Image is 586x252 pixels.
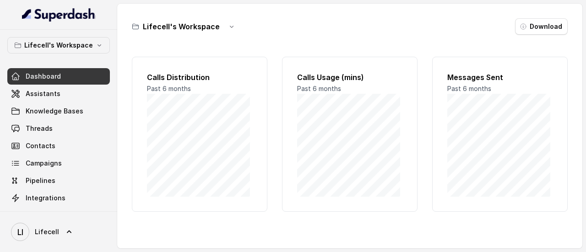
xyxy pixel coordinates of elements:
[26,107,83,116] span: Knowledge Bases
[7,155,110,172] a: Campaigns
[7,172,110,189] a: Pipelines
[515,18,568,35] button: Download
[143,21,220,32] h3: Lifecell's Workspace
[7,207,110,224] a: API Settings
[26,193,65,203] span: Integrations
[17,227,23,237] text: LI
[7,138,110,154] a: Contacts
[147,72,252,83] h2: Calls Distribution
[7,219,110,245] a: Lifecell
[24,40,93,51] p: Lifecell's Workspace
[447,85,491,92] span: Past 6 months
[7,86,110,102] a: Assistants
[26,176,55,185] span: Pipelines
[7,37,110,54] button: Lifecell's Workspace
[297,85,341,92] span: Past 6 months
[7,103,110,119] a: Knowledge Bases
[22,7,96,22] img: light.svg
[7,190,110,206] a: Integrations
[447,72,553,83] h2: Messages Sent
[26,211,65,220] span: API Settings
[26,124,53,133] span: Threads
[26,141,55,150] span: Contacts
[7,68,110,85] a: Dashboard
[26,159,62,168] span: Campaigns
[147,85,191,92] span: Past 6 months
[7,120,110,137] a: Threads
[35,227,59,236] span: Lifecell
[26,72,61,81] span: Dashboard
[297,72,402,83] h2: Calls Usage (mins)
[26,89,60,98] span: Assistants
